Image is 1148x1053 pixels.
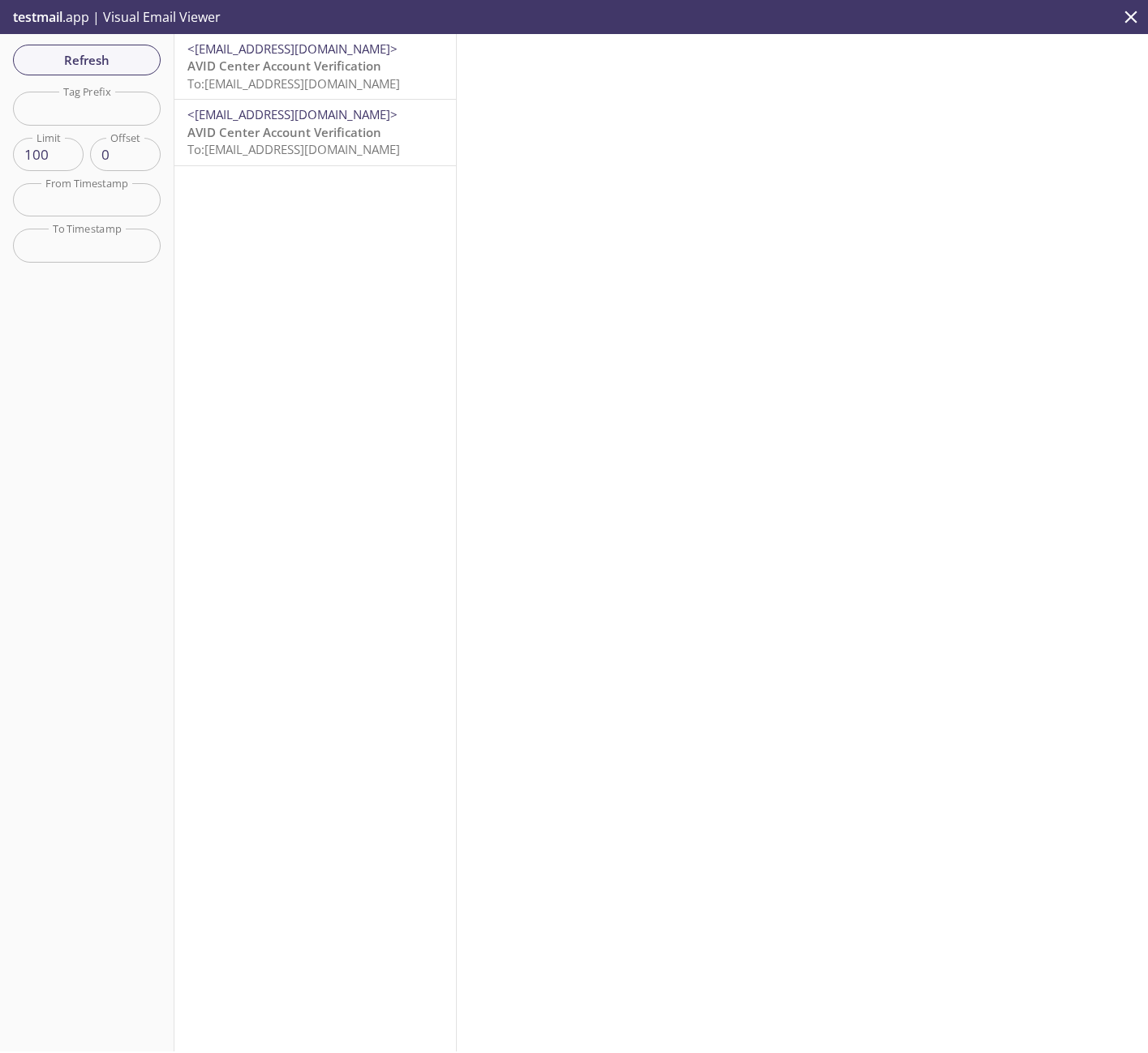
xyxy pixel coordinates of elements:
[174,34,456,166] nav: emails
[187,124,381,140] span: AVID Center Account Verification
[174,34,456,99] div: <[EMAIL_ADDRESS][DOMAIN_NAME]>AVID Center Account VerificationTo:[EMAIL_ADDRESS][DOMAIN_NAME]
[187,58,381,74] span: AVID Center Account Verification
[187,41,398,57] span: <[EMAIL_ADDRESS][DOMAIN_NAME]>
[13,8,62,26] span: testmail
[26,49,148,71] span: Refresh
[13,45,161,75] button: Refresh
[187,75,400,92] span: To: [EMAIL_ADDRESS][DOMAIN_NAME]
[174,100,456,165] div: <[EMAIL_ADDRESS][DOMAIN_NAME]>AVID Center Account VerificationTo:[EMAIL_ADDRESS][DOMAIN_NAME]
[187,141,400,157] span: To: [EMAIL_ADDRESS][DOMAIN_NAME]
[187,106,398,122] span: <[EMAIL_ADDRESS][DOMAIN_NAME]>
